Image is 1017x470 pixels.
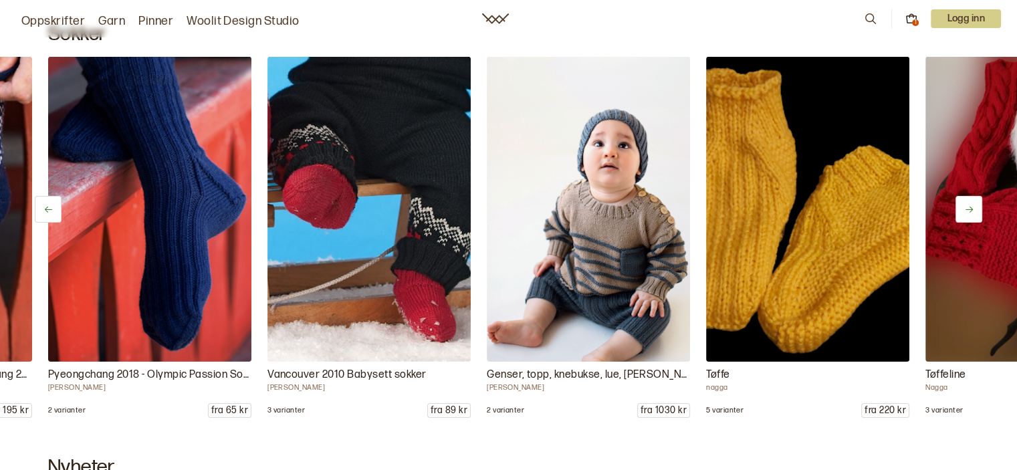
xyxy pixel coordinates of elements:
[931,9,1001,28] p: Logg inn
[706,367,909,383] p: Tøffe
[187,12,300,31] a: Woolit Design Studio
[267,406,305,415] p: 3 varianter
[638,404,689,417] p: fra 1030 kr
[267,367,471,383] p: Vancouver 2010 Babysett sokker
[482,13,509,24] a: Woolit
[925,406,963,415] p: 3 varianter
[21,12,85,31] a: Oppskrifter
[48,57,251,418] a: Dale Garn DG 345-10 - Baby Ull Deilige sokker i Baby ull eller Soft Merino fra Dale Garn. Pyeongc...
[98,12,125,31] a: Garn
[267,57,471,418] a: Kristin Hjelde DG 213-19 Små sokker til settet fra Vancouver! Strikki Soft Merion fra Dale, 100 %...
[138,12,173,31] a: Pinner
[48,57,251,362] img: Dale Garn DG 345-10 - Baby Ull Deilige sokker i Baby ull eller Soft Merino fra Dale Garn.
[912,19,919,26] div: 1
[267,57,471,362] img: Kristin Hjelde DG 213-19 Små sokker til settet fra Vancouver! Strikki Soft Merion fra Dale, 100 %...
[487,57,690,362] img: Kari Haugen DG 321 Dale Lille Lerke 53% merinoull, 47% egyptisk bomull
[487,406,524,415] p: 2 varianter
[48,406,86,415] p: 2 varianter
[862,404,909,417] p: fra 220 kr
[706,57,909,418] a: nagga Tøfler/sokker strikket på en litt annen måte med god passform til fot, og veldig elastisk. ...
[48,383,251,392] p: [PERSON_NAME]
[905,13,917,25] button: 1
[209,404,251,417] p: fra 65 kr
[487,367,690,383] p: Genser, topp, knebukse, lue, [PERSON_NAME] & [PERSON_NAME]
[48,367,251,383] p: Pyeongchang 2018 - Olympic Passion Sokker
[931,9,1001,28] button: User dropdown
[706,57,909,362] img: nagga Tøfler/sokker strikket på en litt annen måte med god passform til fot, og veldig elastisk. ...
[706,406,744,415] p: 5 varianter
[428,404,470,417] p: fra 89 kr
[487,383,690,392] p: [PERSON_NAME]
[487,57,690,418] a: Kari Haugen DG 321 Dale Lille Lerke 53% merinoull, 47% egyptisk bomullGenser, topp, knebukse, lue...
[706,383,909,392] p: nagga
[267,383,471,392] p: [PERSON_NAME]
